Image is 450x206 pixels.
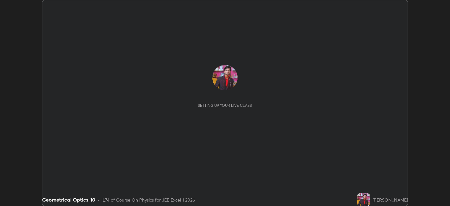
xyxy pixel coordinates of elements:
[212,65,238,90] img: 62741a6fc56e4321a437aeefe8689af7.22033213_3
[103,196,195,203] div: L74 of Course On Physics for JEE Excel 1 2026
[98,196,100,203] div: •
[357,193,370,206] img: 62741a6fc56e4321a437aeefe8689af7.22033213_3
[372,196,408,203] div: [PERSON_NAME]
[42,196,95,203] div: Geometrical Optics-10
[198,103,252,108] div: Setting up your live class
